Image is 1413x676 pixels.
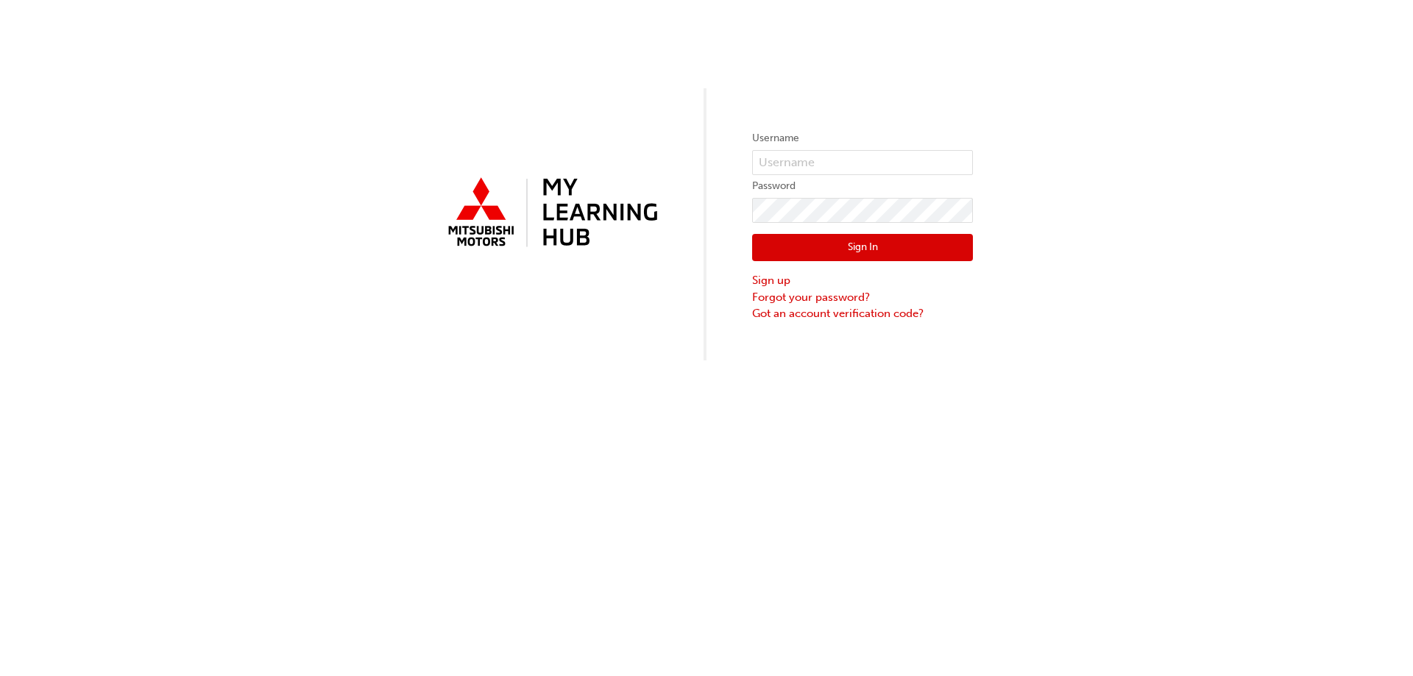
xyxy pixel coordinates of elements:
img: mmal [440,171,661,255]
button: Sign In [752,234,973,262]
input: Username [752,150,973,175]
label: Password [752,177,973,195]
a: Forgot your password? [752,289,973,306]
label: Username [752,129,973,147]
a: Got an account verification code? [752,305,973,322]
a: Sign up [752,272,973,289]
